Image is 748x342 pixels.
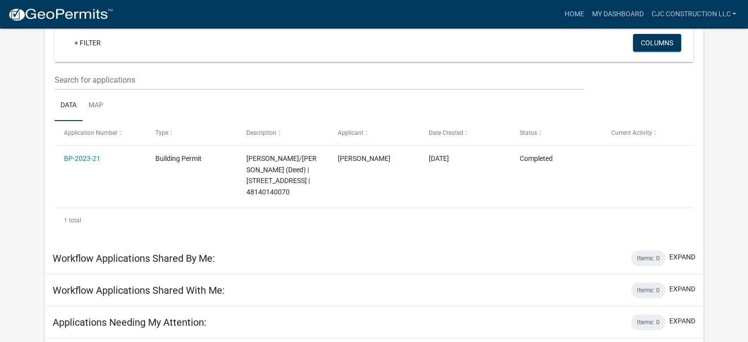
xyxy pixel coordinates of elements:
[83,90,109,122] a: Map
[429,129,463,136] span: Date Created
[246,129,276,136] span: Description
[55,70,584,90] input: Search for applications
[520,155,553,162] span: Completed
[669,316,695,326] button: expand
[338,129,363,136] span: Applicant
[55,121,146,145] datatable-header-cell: Application Number
[246,155,317,196] span: HOGER, JOEL M/MEGAN M (Deed) | 900 N B ST | 48140140070
[53,252,215,264] h5: Workflow Applications Shared By Me:
[66,34,109,52] a: + Filter
[53,316,207,328] h5: Applications Needing My Attention:
[669,284,695,294] button: expand
[64,155,100,162] a: BP-2023-21
[55,90,83,122] a: Data
[429,155,449,162] span: 03/23/2023
[419,121,510,145] datatable-header-cell: Date Created
[520,129,537,136] span: Status
[146,121,237,145] datatable-header-cell: Type
[588,5,647,24] a: My Dashboard
[631,250,665,266] div: Items: 0
[155,129,168,136] span: Type
[633,34,681,52] button: Columns
[338,155,390,162] span: Chris Conoan
[55,208,693,233] div: 1 total
[560,5,588,24] a: Home
[64,129,118,136] span: Application Number
[45,8,703,243] div: collapse
[237,121,328,145] datatable-header-cell: Description
[602,121,693,145] datatable-header-cell: Current Activity
[631,282,665,298] div: Items: 0
[53,284,225,296] h5: Workflow Applications Shared With Me:
[510,121,601,145] datatable-header-cell: Status
[328,121,419,145] datatable-header-cell: Applicant
[631,314,665,330] div: Items: 0
[669,252,695,262] button: expand
[611,129,652,136] span: Current Activity
[155,155,202,162] span: Building Permit
[647,5,740,24] a: CJC Construction LLC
